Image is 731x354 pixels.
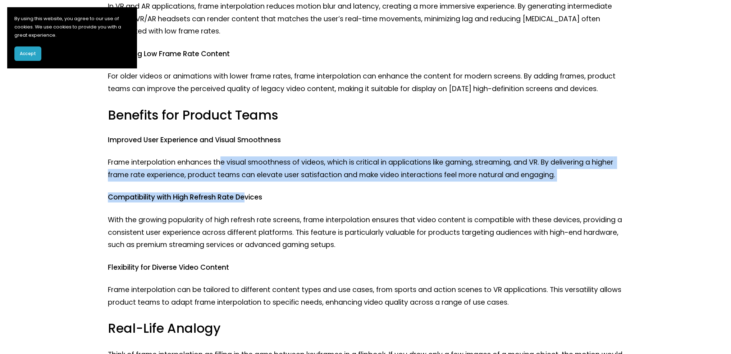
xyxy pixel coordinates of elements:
[14,14,129,39] p: By using this website, you agree to our use of cookies. We use cookies to provide you with a grea...
[108,320,623,337] h3: Real-Life Analogy
[108,214,623,251] p: With the growing popularity of high refresh rate screens, frame interpolation ensures that video ...
[14,46,41,61] button: Accept
[108,193,623,202] h4: Compatibility with High Refresh Rate Devices
[108,135,623,145] h4: Improved User Experience and Visual Smoothness
[108,107,623,124] h3: Benefits for Product Teams
[108,263,623,273] h4: Flexibility for Diverse Video Content
[108,0,623,38] p: In VR and AR applications, frame interpolation reduces motion blur and latency, creating a more i...
[108,70,623,95] p: For older videos or animations with lower frame rates, frame interpolation can enhance the conten...
[7,7,137,68] section: Cookie banner
[108,156,623,181] p: Frame interpolation enhances the visual smoothness of videos, which is critical in applications l...
[20,50,36,57] span: Accept
[108,49,623,59] h4: Upscaling Low Frame Rate Content
[108,284,623,309] p: Frame interpolation can be tailored to different content types and use cases, from sports and act...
